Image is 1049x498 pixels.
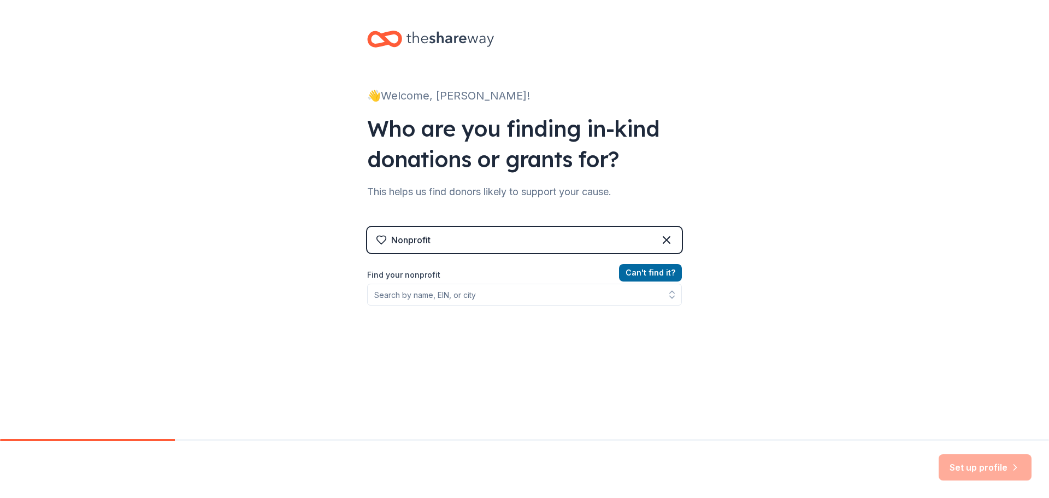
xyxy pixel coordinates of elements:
[367,87,682,104] div: 👋 Welcome, [PERSON_NAME]!
[367,268,682,282] label: Find your nonprofit
[367,183,682,201] div: This helps us find donors likely to support your cause.
[619,264,682,282] button: Can't find it?
[367,284,682,306] input: Search by name, EIN, or city
[391,233,431,247] div: Nonprofit
[367,113,682,174] div: Who are you finding in-kind donations or grants for?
